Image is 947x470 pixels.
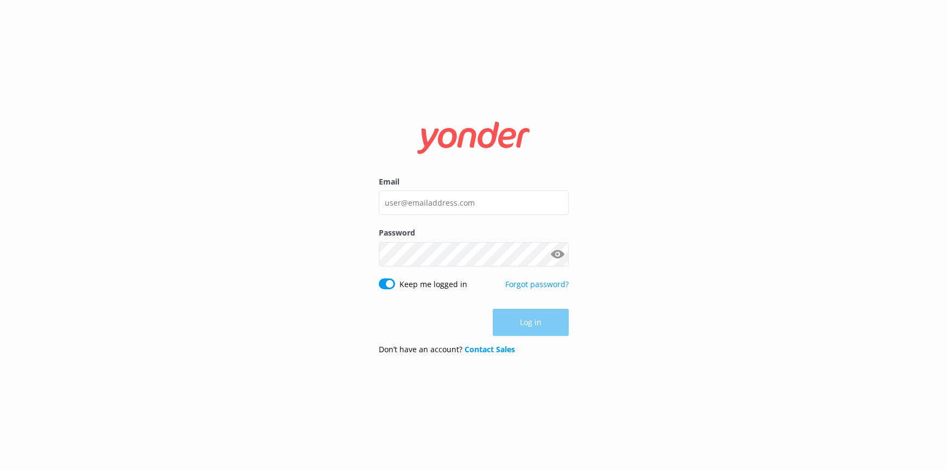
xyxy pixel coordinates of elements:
label: Keep me logged in [399,278,467,290]
button: Show password [547,243,569,265]
label: Email [379,176,569,188]
input: user@emailaddress.com [379,190,569,215]
a: Forgot password? [505,279,569,289]
label: Password [379,227,569,239]
p: Don’t have an account? [379,344,515,355]
a: Contact Sales [465,344,515,354]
